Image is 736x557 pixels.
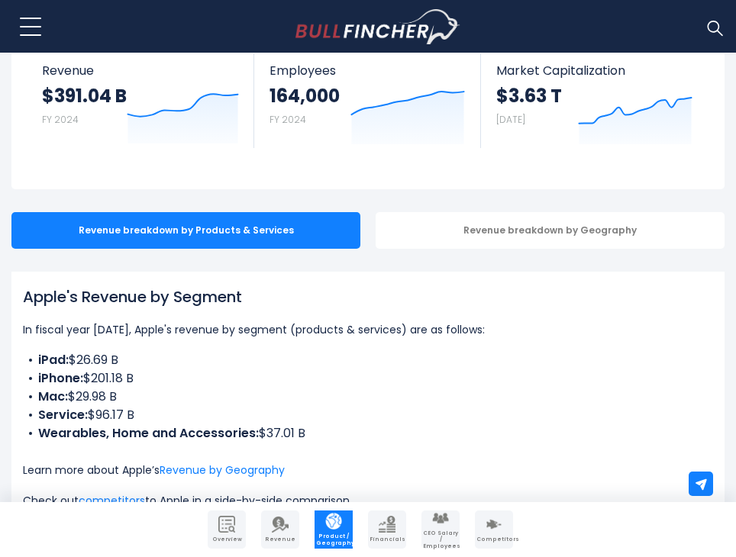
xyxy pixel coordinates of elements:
p: In fiscal year [DATE], Apple's revenue by segment (products & services) are as follows: [23,320,713,339]
b: Mac: [38,388,68,405]
li: $26.69 B [23,351,713,369]
span: Overview [209,536,244,543]
span: Revenue [42,63,239,78]
img: Bullfincher logo [295,9,460,44]
a: Revenue $391.04 B FY 2024 [27,50,254,148]
strong: $391.04 B [42,84,127,108]
b: iPhone: [38,369,83,387]
li: $37.01 B [23,424,713,443]
div: Revenue breakdown by Geography [376,212,725,249]
li: $201.18 B [23,369,713,388]
a: Go to homepage [295,9,460,44]
strong: 164,000 [270,84,340,108]
a: Company Overview [208,510,246,549]
span: CEO Salary / Employees [423,530,458,549]
a: Company Product/Geography [315,510,353,549]
li: $96.17 B [23,406,713,424]
span: Financials [370,536,405,543]
p: Learn more about Apple’s [23,461,713,479]
b: iPad: [38,351,69,369]
span: Product / Geography [316,533,351,546]
a: Company Employees [421,510,460,549]
a: Company Financials [368,510,406,549]
span: Competitors [476,536,512,543]
b: Service: [38,406,88,423]
a: Revenue by Geography [160,462,285,478]
a: Company Competitors [475,510,513,549]
h1: Apple's Revenue by Segment [23,285,713,308]
a: competitors [79,493,145,508]
span: Employees [270,63,465,78]
a: Employees 164,000 FY 2024 [254,50,480,148]
div: Revenue breakdown by Products & Services [11,212,360,249]
small: [DATE] [496,113,525,126]
li: $29.98 B [23,388,713,406]
strong: $3.63 T [496,84,562,108]
p: Check out to Apple in a side-by-side comparison. [23,491,713,510]
span: Revenue [263,536,298,543]
small: FY 2024 [270,113,306,126]
a: Market Capitalization $3.63 T [DATE] [481,50,708,148]
a: Company Revenue [261,510,299,549]
small: FY 2024 [42,113,79,126]
b: Wearables, Home and Accessories: [38,424,259,442]
span: Market Capitalization [496,63,692,78]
